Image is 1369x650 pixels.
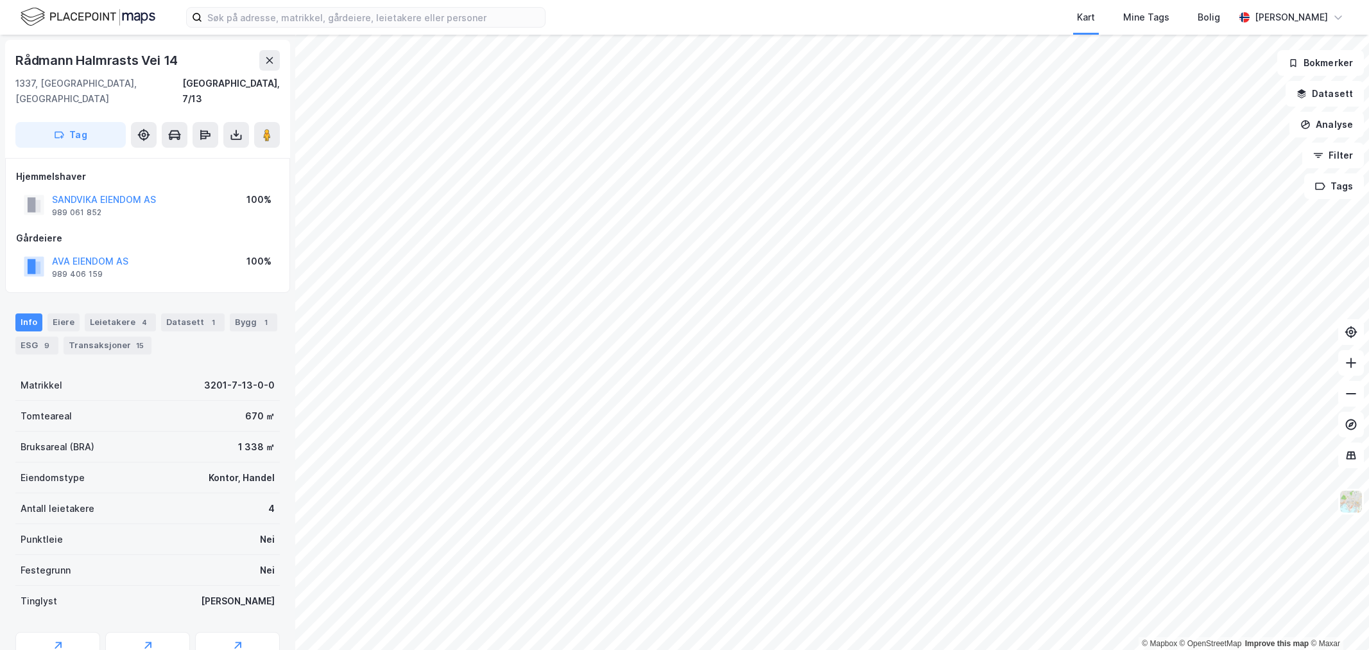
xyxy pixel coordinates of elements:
button: Tag [15,122,126,148]
div: Eiere [47,313,80,331]
div: 100% [246,192,271,207]
div: Info [15,313,42,331]
div: Tinglyst [21,593,57,609]
div: [PERSON_NAME] [1255,10,1328,25]
button: Tags [1304,173,1364,199]
div: 1 [259,316,272,329]
div: Transaksjoner [64,337,151,355]
div: 1337, [GEOGRAPHIC_DATA], [GEOGRAPHIC_DATA] [15,76,182,107]
a: OpenStreetMap [1180,639,1242,648]
div: 9 [40,339,53,352]
div: 989 406 159 [52,269,103,279]
div: Nei [260,563,275,578]
div: 100% [246,254,271,269]
div: Kontrollprogram for chat [1305,588,1369,650]
div: Bruksareal (BRA) [21,439,94,455]
div: Leietakere [85,313,156,331]
div: 989 061 852 [52,207,101,218]
div: [GEOGRAPHIC_DATA], 7/13 [182,76,280,107]
div: Punktleie [21,532,63,547]
button: Bokmerker [1277,50,1364,76]
a: Mapbox [1142,639,1177,648]
div: 3201-7-13-0-0 [204,378,275,393]
div: Festegrunn [21,563,71,578]
div: [PERSON_NAME] [201,593,275,609]
div: Bolig [1198,10,1220,25]
button: Datasett [1286,81,1364,107]
div: Eiendomstype [21,470,85,486]
button: Filter [1302,143,1364,168]
div: Gårdeiere [16,231,279,246]
img: logo.f888ab2527a4732fd821a326f86c7f29.svg [21,6,155,28]
div: Hjemmelshaver [16,169,279,184]
div: Nei [260,532,275,547]
div: ESG [15,337,58,355]
input: Søk på adresse, matrikkel, gårdeiere, leietakere eller personer [202,8,545,27]
div: 670 ㎡ [245,408,275,424]
div: 1 [207,316,220,329]
iframe: Chat Widget [1305,588,1369,650]
div: 1 338 ㎡ [238,439,275,455]
div: 15 [133,339,146,352]
img: Z [1339,489,1363,514]
div: Mine Tags [1123,10,1169,25]
div: Rådmann Halmrasts Vei 14 [15,50,180,71]
div: Kontor, Handel [209,470,275,486]
div: Datasett [161,313,225,331]
div: 4 [138,316,151,329]
div: Antall leietakere [21,501,94,516]
div: 4 [268,501,275,516]
a: Improve this map [1245,639,1309,648]
div: Matrikkel [21,378,62,393]
div: Bygg [230,313,277,331]
div: Kart [1077,10,1095,25]
div: Tomteareal [21,408,72,424]
button: Analyse [1289,112,1364,137]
